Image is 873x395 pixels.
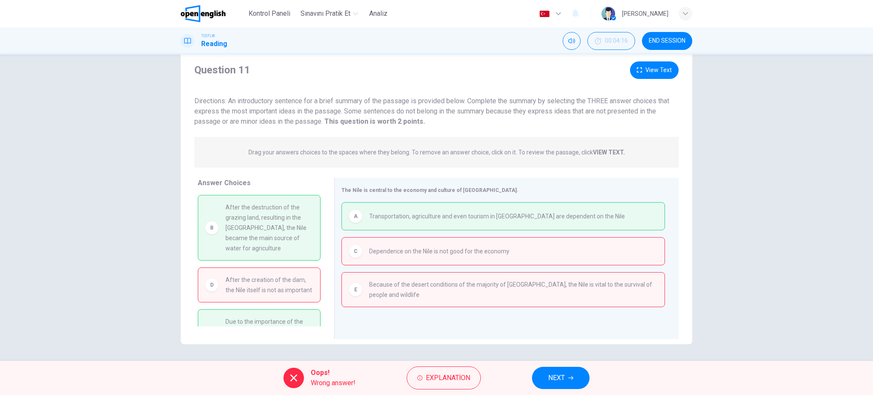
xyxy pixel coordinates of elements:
span: Because of the desert conditions of the majority of [GEOGRAPHIC_DATA], the Nile is vital to the s... [369,279,658,300]
button: 00:04:16 [587,32,635,50]
span: Wrong answer! [311,378,356,388]
div: E [349,283,362,296]
strong: VIEW TEXT. [593,149,625,156]
img: tr [539,11,550,17]
span: END SESSION [649,38,685,44]
div: Mute [563,32,581,50]
p: Drag your answers choices to the spaces where they belong. To remove an answer choice, click on i... [249,149,625,156]
a: OpenEnglish logo [181,5,245,22]
span: Directions: An introductory sentence for a brief summary of the passage is provided below. Comple... [194,97,669,125]
span: The Nile is central to the economy and culture of [GEOGRAPHIC_DATA]. [341,187,518,193]
button: Sınavını Pratik Et [297,6,361,21]
span: TOEFL® [201,33,215,39]
span: Oops! [311,368,356,378]
span: Explanation [426,372,470,384]
button: View Text [630,61,679,79]
span: Answer Choices [198,179,251,187]
h1: Reading [201,39,227,49]
button: Explanation [407,366,481,389]
div: B [205,221,219,235]
button: END SESSION [642,32,692,50]
button: Analiz [365,6,392,21]
div: Hide [587,32,635,50]
span: Due to the importance of the Nile as a water source, the majority of the major cities are built o... [225,317,313,357]
h4: Question 11 [194,63,250,77]
span: NEXT [548,372,565,384]
button: Kontrol Paneli [245,6,294,21]
button: NEXT [532,367,590,389]
span: Kontrol Paneli [249,9,290,19]
img: Profile picture [601,7,615,20]
span: Transportation, agriculture and even tourism in [GEOGRAPHIC_DATA] are dependent on the Nile [369,211,625,221]
div: A [349,209,362,223]
span: Analiz [369,9,387,19]
div: D [205,278,219,292]
strong: This question is worth 2 points. [323,117,425,125]
span: After the destruction of the grazing land, resulting in the [GEOGRAPHIC_DATA], the Nile became th... [225,202,313,253]
div: [PERSON_NAME] [622,9,668,19]
div: C [349,244,362,258]
span: Dependence on the Nile is not good for the economy [369,246,509,256]
img: OpenEnglish logo [181,5,225,22]
span: Sınavını Pratik Et [301,9,350,19]
span: 00:04:16 [605,38,628,44]
span: After the creation of the dam, the Nile itself is not as important [225,275,313,295]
